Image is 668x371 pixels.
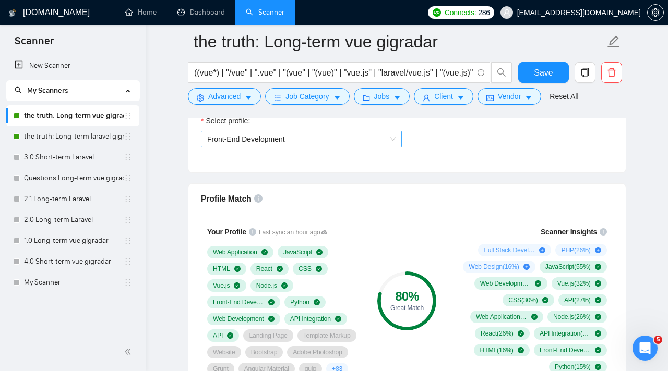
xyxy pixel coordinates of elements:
[633,336,658,361] iframe: Intercom live chat
[303,331,351,340] span: Template Markup
[256,265,272,273] span: React
[24,105,124,126] a: the truth: Long-term vue gigradar
[607,35,621,48] span: edit
[206,115,250,127] span: Select profile:
[256,281,277,290] span: Node.js
[6,105,139,126] li: the truth: Long-term vue gigradar
[595,330,601,337] span: check-circle
[333,94,341,102] span: caret-down
[508,296,538,304] span: CSS ( 30 %)
[124,174,132,182] span: holder
[254,194,263,203] span: info-circle
[480,346,513,354] span: HTML ( 16 %)
[518,330,524,337] span: check-circle
[595,264,601,270] span: check-circle
[293,348,342,356] span: Adobe Photoshop
[234,266,241,272] span: check-circle
[486,94,494,102] span: idcard
[6,147,139,168] li: 3.0 Short-term Laravel
[24,251,124,272] a: 4.0 Short-term vue gigradar
[6,55,139,76] li: New Scanner
[194,66,473,79] input: Search Freelance Jobs...
[540,346,591,354] span: Front-End Development ( 15 %)
[457,94,464,102] span: caret-down
[274,94,281,102] span: bars
[227,332,233,339] span: check-circle
[478,7,490,18] span: 286
[24,189,124,209] a: 2.1 Long-term Laravel
[498,91,521,102] span: Vendor
[595,297,601,303] span: check-circle
[213,248,257,256] span: Web Application
[648,8,663,17] span: setting
[194,29,605,55] input: Scanner name...
[433,8,441,17] img: upwork-logo.png
[213,331,223,340] span: API
[414,88,473,105] button: userClientcaret-down
[363,94,370,102] span: folder
[540,329,591,338] span: API Integration ( 18 %)
[595,280,601,287] span: check-circle
[6,230,139,251] li: 1.0 Long-term vue gigradar
[208,91,241,102] span: Advanced
[201,194,252,203] span: Profile Match
[377,290,436,303] div: 80 %
[124,347,135,357] span: double-left
[445,7,476,18] span: Connects:
[268,299,275,305] span: check-circle
[647,4,664,21] button: setting
[595,247,601,253] span: plus-circle
[434,91,453,102] span: Client
[535,280,541,287] span: check-circle
[24,272,124,293] a: My Scanner
[595,347,601,353] span: check-circle
[15,86,22,94] span: search
[259,228,328,238] span: Last sync an hour ago
[542,297,548,303] span: check-circle
[595,364,601,370] span: check-circle
[213,281,230,290] span: Vue.js
[290,315,331,323] span: API Integration
[124,257,132,266] span: holder
[314,299,320,305] span: check-circle
[377,305,436,311] div: Great Match
[261,249,268,255] span: check-circle
[539,247,545,253] span: plus-circle
[213,315,264,323] span: Web Development
[6,168,139,189] li: Questions Long-term vue gigradar
[27,86,68,95] span: My Scanners
[491,62,512,83] button: search
[492,68,511,77] span: search
[595,314,601,320] span: check-circle
[207,228,246,236] span: Your Profile
[283,248,312,256] span: JavaScript
[481,329,514,338] span: React ( 26 %)
[207,135,285,143] span: Front-End Development
[393,94,401,102] span: caret-down
[24,168,124,189] a: Questions Long-term vue gigradar
[6,209,139,230] li: 2.0 Long-term Laravel
[24,230,124,251] a: 1.0 Long-term vue gigradar
[647,8,664,17] a: setting
[601,62,622,83] button: delete
[285,91,329,102] span: Job Category
[523,264,530,270] span: plus-circle
[561,246,590,254] span: PHP ( 26 %)
[249,228,256,236] span: info-circle
[335,316,341,322] span: check-circle
[503,9,510,16] span: user
[177,8,225,17] a: dashboardDashboard
[124,112,132,120] span: holder
[246,8,284,17] a: searchScanner
[476,313,527,321] span: Web Application ( 27 %)
[575,68,595,77] span: copy
[518,347,524,353] span: check-circle
[124,153,132,162] span: holder
[6,189,139,209] li: 2.1 Long-term Laravel
[423,94,430,102] span: user
[525,94,532,102] span: caret-down
[124,132,132,141] span: holder
[15,55,131,76] a: New Scanner
[6,251,139,272] li: 4.0 Short-term vue gigradar
[374,91,390,102] span: Jobs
